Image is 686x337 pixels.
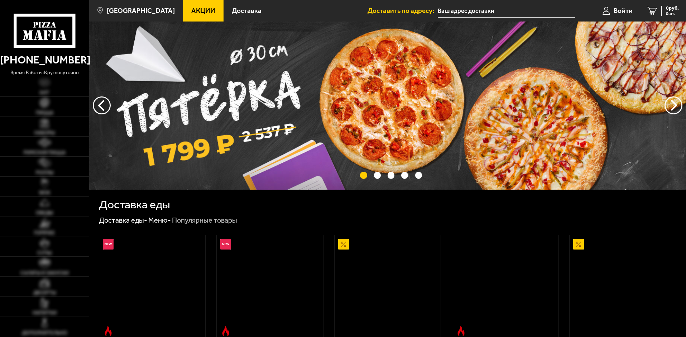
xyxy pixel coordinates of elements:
span: Римская пицца [24,150,66,155]
span: Хит [39,90,49,95]
span: Супы [37,251,52,256]
button: точки переключения [360,172,367,179]
img: Острое блюдо [220,326,231,337]
span: Доставка [232,7,262,14]
span: Горячее [34,231,55,236]
span: улица Марата, 33 [438,4,575,18]
span: [GEOGRAPHIC_DATA] [107,7,175,14]
span: Салаты и закуски [20,271,69,276]
span: Обеды [36,210,53,215]
span: Дополнительно [22,331,67,336]
div: Популярные товары [172,216,237,225]
span: Наборы [34,130,55,136]
button: точки переключения [388,172,394,179]
span: 0 шт. [666,11,679,16]
span: Пицца [36,110,53,115]
button: точки переключения [374,172,381,179]
span: Доставить по адресу: [368,7,438,14]
img: Акционный [338,239,349,250]
h1: Доставка еды [99,199,170,210]
img: Новинка [103,239,114,250]
input: Ваш адрес доставки [438,4,575,18]
span: Войти [614,7,633,14]
button: точки переключения [415,172,422,179]
a: Доставка еды- [99,216,147,224]
span: WOK [39,190,50,195]
img: Новинка [220,239,231,250]
span: Акции [191,7,215,14]
a: Меню- [148,216,171,224]
img: Острое блюдо [456,326,466,337]
button: следующий [93,96,111,114]
span: Десерты [33,290,56,295]
button: предыдущий [665,96,682,114]
button: точки переключения [401,172,408,179]
span: Роллы [36,170,53,175]
span: 0 руб. [666,6,679,11]
img: Острое блюдо [103,326,114,337]
span: Напитки [33,310,57,315]
img: Акционный [573,239,584,250]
